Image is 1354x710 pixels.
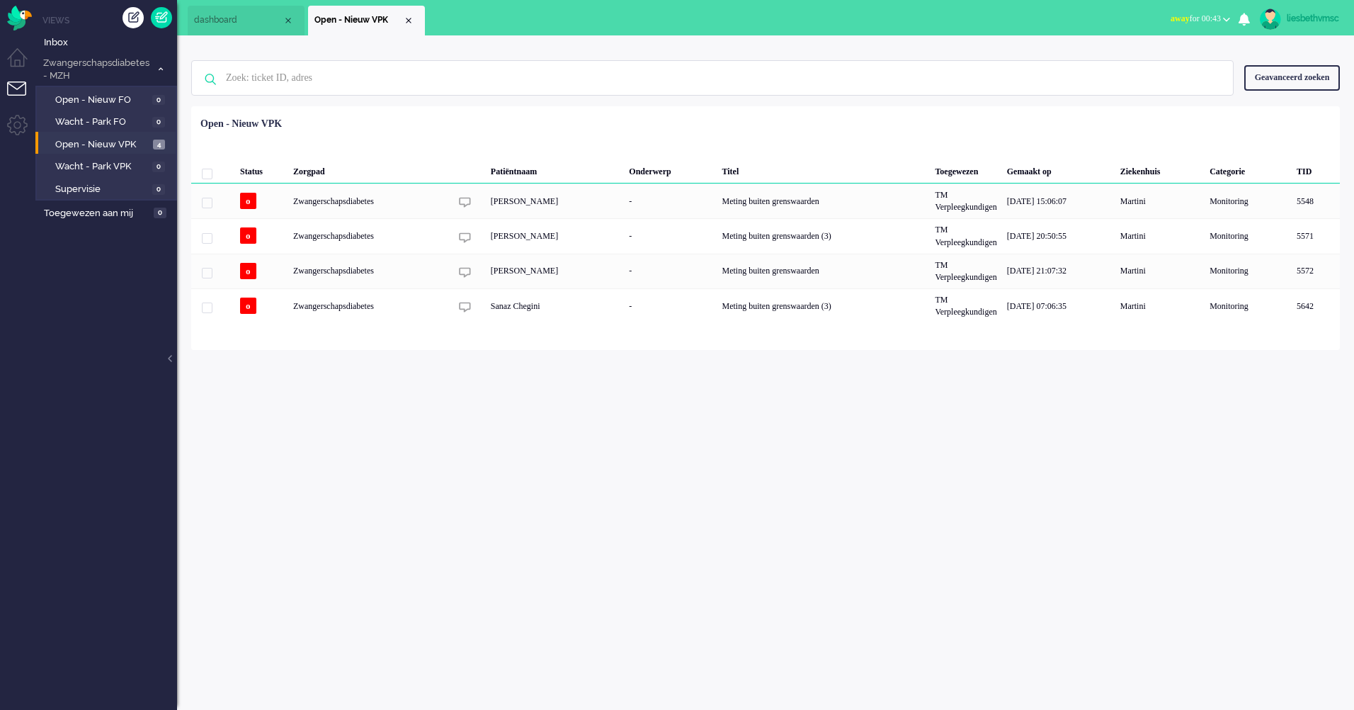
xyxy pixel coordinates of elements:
div: Close tab [403,15,414,26]
img: ic-search-icon.svg [192,61,229,98]
a: Wacht - Park FO 0 [41,113,176,129]
span: away [1171,13,1190,23]
li: Views [42,14,177,26]
span: for 00:43 [1171,13,1221,23]
input: Zoek: ticket ID, adres [215,61,1214,95]
div: Open - Nieuw VPK [200,117,282,131]
div: Geavanceerd zoeken [1244,65,1340,90]
span: o [240,193,256,209]
div: 5571 [1292,218,1340,253]
div: Onderwerp [624,155,717,184]
div: - [624,288,717,323]
a: Inbox [41,34,177,50]
div: [PERSON_NAME] [486,254,625,288]
div: 5548 [191,184,1340,218]
span: 4 [153,140,165,150]
span: 0 [152,117,165,128]
img: ic_chat_grey.svg [459,196,471,208]
div: [DATE] 20:50:55 [1002,218,1115,253]
div: Zwangerschapsdiabetes [288,254,450,288]
span: Supervisie [55,183,149,196]
div: - [624,254,717,288]
span: o [240,263,256,279]
a: Quick Ticket [151,7,172,28]
div: Martini [1115,254,1205,288]
span: Inbox [44,36,177,50]
div: 5572 [191,254,1340,288]
div: 5572 [1292,254,1340,288]
div: [DATE] 15:06:07 [1002,184,1115,218]
div: - [624,184,717,218]
span: Wacht - Park FO [55,115,149,129]
div: Monitoring [1205,254,1292,288]
img: ic_chat_grey.svg [459,232,471,244]
div: Creëer ticket [123,7,144,28]
div: Monitoring [1205,218,1292,253]
div: Toegewezen [930,155,1001,184]
div: TM Verpleegkundigen [930,288,1001,323]
div: Monitoring [1205,184,1292,218]
li: View [308,6,425,35]
span: dashboard [194,14,283,26]
span: 0 [154,208,166,218]
span: Open - Nieuw VPK [314,14,403,26]
span: Zwangerschapsdiabetes - MZH [41,57,151,83]
div: TID [1292,155,1340,184]
li: Admin menu [7,115,39,147]
div: [DATE] 21:07:32 [1002,254,1115,288]
div: Monitoring [1205,288,1292,323]
div: 5642 [191,288,1340,323]
div: Martini [1115,184,1205,218]
span: Toegewezen aan mij [44,207,149,220]
button: awayfor 00:43 [1162,9,1239,29]
a: Omnidesk [7,9,32,20]
div: Meting buiten grenswaarden (3) [717,288,930,323]
div: Meting buiten grenswaarden [717,184,930,218]
img: ic_chat_grey.svg [459,301,471,313]
a: Toegewezen aan mij 0 [41,205,177,220]
div: Sanaz Chegini [486,288,625,323]
div: Martini [1115,288,1205,323]
div: Gemaakt op [1002,155,1115,184]
span: 0 [152,95,165,106]
div: Patiëntnaam [486,155,625,184]
div: TM Verpleegkundigen [930,218,1001,253]
div: TM Verpleegkundigen [930,184,1001,218]
span: Open - Nieuw FO [55,94,149,107]
div: Titel [717,155,930,184]
img: ic_chat_grey.svg [459,266,471,278]
img: flow_omnibird.svg [7,6,32,30]
li: Dashboard [188,6,305,35]
div: Martini [1115,218,1205,253]
a: Open - Nieuw FO 0 [41,91,176,107]
div: Close tab [283,15,294,26]
div: Zwangerschapsdiabetes [288,288,450,323]
span: 0 [152,162,165,172]
div: Status [235,155,288,184]
div: [DATE] 07:06:35 [1002,288,1115,323]
a: Open - Nieuw VPK 4 [41,136,176,152]
div: Zwangerschapsdiabetes [288,184,450,218]
div: 5642 [1292,288,1340,323]
a: liesbethvmsc [1257,9,1340,30]
span: 0 [152,184,165,195]
div: 5548 [1292,184,1340,218]
a: Supervisie 0 [41,181,176,196]
div: Zwangerschapsdiabetes [288,218,450,253]
img: avatar [1260,9,1281,30]
span: o [240,227,256,244]
div: liesbethvmsc [1287,11,1340,26]
div: TM Verpleegkundigen [930,254,1001,288]
span: Wacht - Park VPK [55,160,149,174]
span: Open - Nieuw VPK [55,138,149,152]
div: Zorgpad [288,155,450,184]
li: awayfor 00:43 [1162,4,1239,35]
li: Dashboard menu [7,48,39,80]
div: - [624,218,717,253]
div: Meting buiten grenswaarden (3) [717,218,930,253]
div: Meting buiten grenswaarden [717,254,930,288]
div: 5571 [191,218,1340,253]
li: Tickets menu [7,81,39,113]
div: [PERSON_NAME] [486,184,625,218]
div: Categorie [1205,155,1292,184]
